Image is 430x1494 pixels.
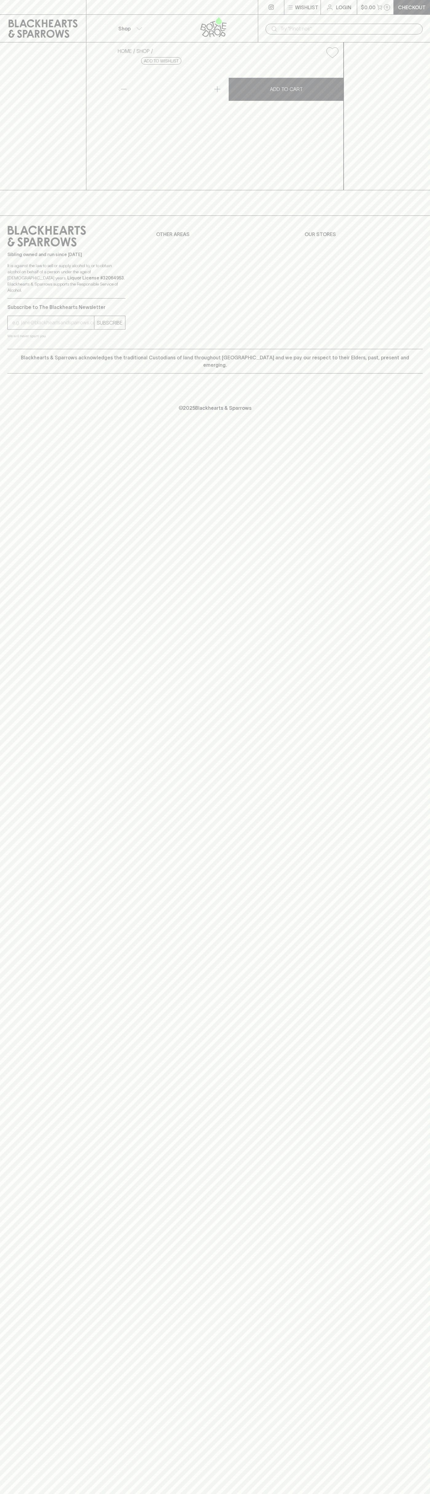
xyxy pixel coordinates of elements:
p: Wishlist [295,4,318,11]
a: HOME [118,48,132,54]
p: OTHER AREAS [156,231,274,238]
p: Blackhearts & Sparrows acknowledges the traditional Custodians of land throughout [GEOGRAPHIC_DAT... [12,354,418,369]
button: Add to wishlist [324,45,341,61]
p: We will never spam you [7,333,125,339]
input: Try "Pinot noir" [280,24,418,34]
p: Login [336,4,351,11]
img: 76744.png [113,63,343,190]
input: e.g. jane@blackheartsandsparrows.com.au [12,318,94,328]
p: 0 [386,6,388,9]
button: Shop [86,15,172,42]
p: It is against the law to sell or supply alcohol to, or to obtain alcohol on behalf of a person un... [7,263,125,293]
p: OUR STORES [305,231,423,238]
p: ADD TO CART [270,85,303,93]
button: ADD TO CART [229,78,344,101]
p: $0.00 [361,4,376,11]
a: SHOP [136,48,150,54]
p: Checkout [398,4,426,11]
p: Subscribe to The Blackhearts Newsletter [7,303,125,311]
button: Add to wishlist [141,57,181,65]
p: Shop [118,25,131,32]
p: Sibling owned and run since [DATE] [7,251,125,258]
button: SUBSCRIBE [94,316,125,329]
p: SUBSCRIBE [97,319,123,326]
strong: Liquor License #32064953 [67,275,124,280]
